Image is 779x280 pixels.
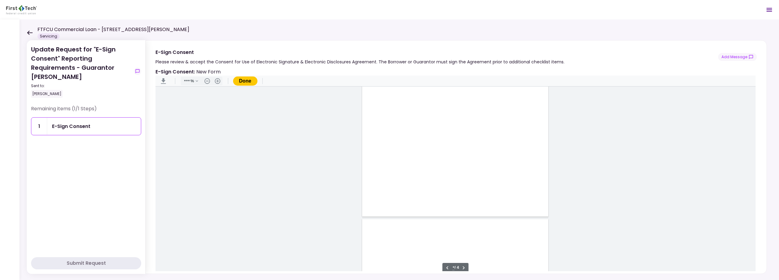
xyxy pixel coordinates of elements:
[145,40,767,274] div: E-Sign ConsentPlease review & accept the Consent for Use of Electronic Signature & Electronic Dis...
[31,257,141,269] button: Submit Request
[155,58,564,66] div: Please review & accept the Consent for Use of Electronic Signature & Electronic Disclosures Agree...
[31,83,131,89] div: Sent to:
[31,117,141,135] a: 1E-Sign Consent
[52,122,90,130] div: E-Sign Consent
[31,118,47,135] div: 1
[31,90,63,98] div: [PERSON_NAME]
[31,45,131,98] div: Update Request for "E-Sign Consent" Reporting Requirements - Guarantor [PERSON_NAME]
[718,53,757,61] button: show-messages
[67,260,106,267] div: Submit Request
[155,48,564,56] div: E-Sign Consent
[155,68,195,75] strong: E-Sign Consent :
[31,105,141,117] div: Remaining items (1/1 Steps)
[37,33,60,39] div: Servicing
[134,68,141,75] button: show-messages
[37,26,189,33] h1: FTFCU Commercial Loan - [STREET_ADDRESS][PERSON_NAME]
[155,68,221,76] div: New Form
[6,5,37,14] img: Partner icon
[762,2,777,17] button: Open menu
